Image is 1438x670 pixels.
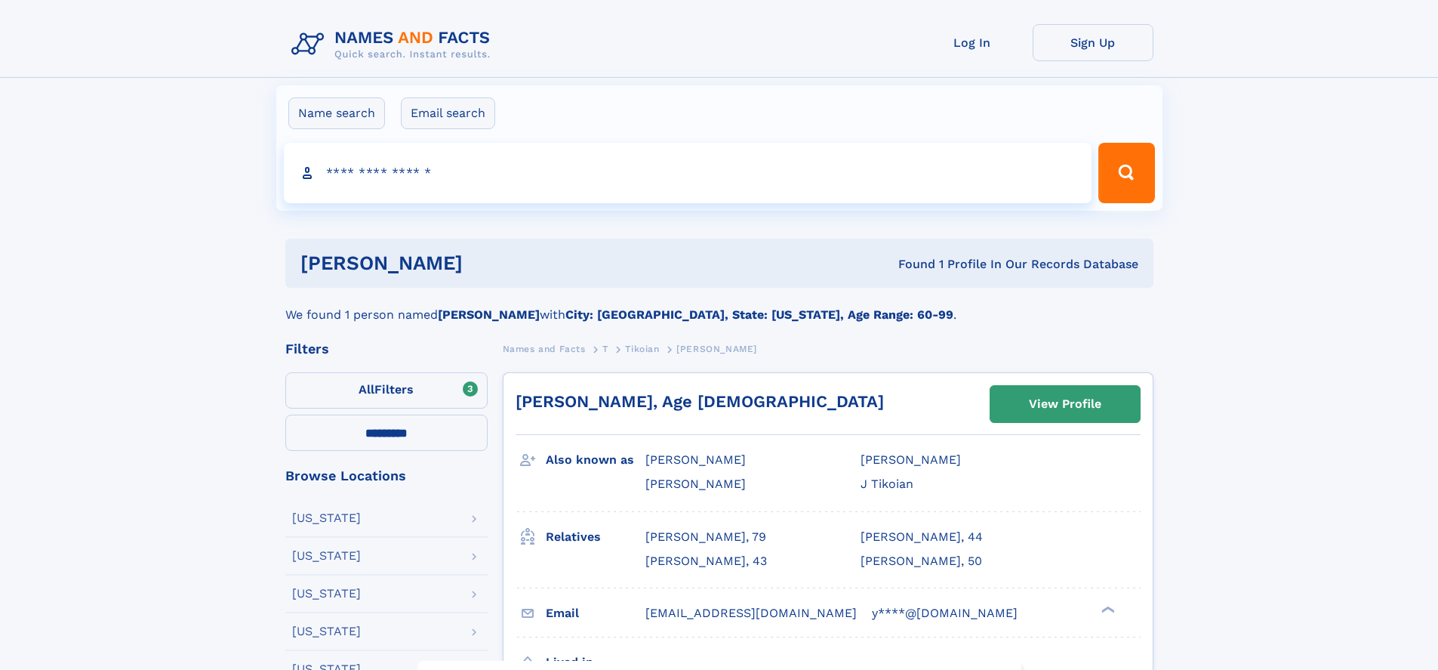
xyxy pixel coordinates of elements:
div: [US_STATE] [292,588,361,600]
div: Filters [285,342,488,356]
span: [PERSON_NAME] [861,452,961,467]
span: T [602,344,608,354]
div: Browse Locations [285,469,488,483]
a: [PERSON_NAME], 79 [645,529,766,545]
h3: Also known as [546,447,645,473]
div: [US_STATE] [292,625,361,638]
div: [US_STATE] [292,550,361,562]
h1: [PERSON_NAME] [300,254,681,273]
div: Found 1 Profile In Our Records Database [680,256,1138,273]
b: [PERSON_NAME] [438,307,540,322]
span: Tikoian [625,344,659,354]
div: View Profile [1029,387,1101,421]
button: Search Button [1098,143,1154,203]
a: Log In [912,24,1033,61]
img: Logo Names and Facts [285,24,503,65]
a: [PERSON_NAME], 44 [861,529,983,545]
span: J Tikoian [861,477,913,491]
label: Email search [401,97,495,129]
a: Sign Up [1033,24,1153,61]
div: We found 1 person named with . [285,288,1153,324]
label: Filters [285,372,488,409]
a: T [602,339,608,358]
h3: Email [546,601,645,626]
label: Name search [288,97,385,129]
a: [PERSON_NAME], 43 [645,553,767,570]
span: All [359,382,374,397]
a: Names and Facts [503,339,586,358]
span: [PERSON_NAME] [645,452,746,467]
span: [PERSON_NAME] [645,477,746,491]
span: [PERSON_NAME] [676,344,757,354]
div: [US_STATE] [292,512,361,524]
a: [PERSON_NAME], 50 [861,553,982,570]
input: search input [284,143,1092,203]
h3: Relatives [546,524,645,550]
span: [EMAIL_ADDRESS][DOMAIN_NAME] [645,606,857,620]
a: [PERSON_NAME], Age [DEMOGRAPHIC_DATA] [516,392,884,411]
a: View Profile [990,386,1140,422]
a: Tikoian [625,339,659,358]
div: ❯ [1098,604,1116,614]
b: City: [GEOGRAPHIC_DATA], State: [US_STATE], Age Range: 60-99 [565,307,953,322]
